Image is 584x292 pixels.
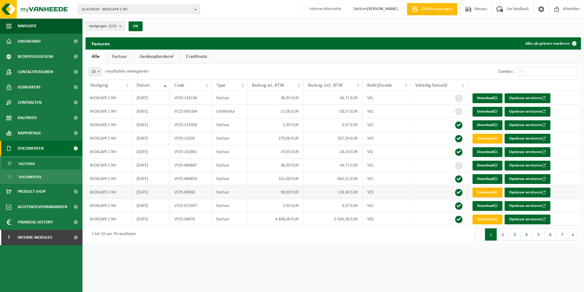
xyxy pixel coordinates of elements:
[363,159,410,172] td: VEL
[473,215,502,224] a: Download
[505,201,550,211] button: Opnieuw versturen
[89,68,102,76] span: 10
[247,145,304,159] td: 19,95 EUR
[247,159,304,172] td: 36,95 EUR
[86,159,132,172] td: BIOSCAPE C NV
[304,172,363,185] td: 642,51 EUR
[86,185,132,199] td: BIOSCAPE C NV
[304,145,363,159] td: 24,14 EUR
[415,83,447,88] span: Volledig betaald
[86,21,125,31] button: Vestigingen(2/2)
[86,199,132,212] td: BIOSCAPE C NV
[86,118,132,132] td: BIOSCAPE C NV
[105,69,148,74] label: resultaten weergeven
[419,6,454,12] span: Offerte aanvragen
[86,91,132,105] td: BIOSCAPE C NV
[212,105,247,118] td: Creditnota
[18,49,53,64] span: Bedrijfsgegevens
[247,212,304,226] td: 4.898,00 EUR
[132,172,170,185] td: [DATE]
[247,172,304,185] td: 531,00 EUR
[212,185,247,199] td: Factuur
[78,5,200,14] button: 10-870429 - BIOSCAPE C NV
[18,230,52,245] span: Interne modules
[132,159,170,172] td: [DATE]
[363,145,410,159] td: VEL
[212,199,247,212] td: Factuur
[497,228,509,241] button: 2
[247,91,304,105] td: 36,95 EUR
[505,188,550,197] button: Opnieuw versturen
[505,215,550,224] button: Opnieuw versturen
[170,145,212,159] td: VF25-101861
[363,172,410,185] td: VEL
[252,83,284,88] span: Bedrag ex. BTW
[520,37,580,50] button: Alles als gelezen markeren
[174,83,184,88] span: Code
[137,83,150,88] span: Datum
[212,145,247,159] td: Factuur
[212,132,247,145] td: Factuur
[304,105,363,118] td: -20,57 EUR
[89,67,102,77] span: 10
[86,145,132,159] td: BIOSCAPE C NV
[18,110,37,125] span: Kalender
[212,118,247,132] td: Factuur
[505,93,550,103] button: Opnieuw versturen
[304,132,363,145] td: 337,59 EUR
[86,50,106,64] a: Alle
[86,105,132,118] td: BIOSCAPE C NV
[247,132,304,145] td: 279,00 EUR
[170,185,212,199] td: VF25-09848
[18,18,37,34] span: Navigatie
[473,93,502,103] a: Download
[6,230,12,245] span: I
[505,120,550,130] button: Opnieuw versturen
[132,145,170,159] td: [DATE]
[132,199,170,212] td: [DATE]
[363,132,410,145] td: VES
[505,107,550,117] button: Opnieuw versturen
[129,21,143,31] button: OK
[509,228,521,241] button: 3
[304,185,363,199] td: 118,58 EUR
[2,171,81,182] a: Documenten
[170,118,212,132] td: VF25-115958
[367,83,392,88] span: Bedrijfscode
[86,37,116,49] h2: Facturen
[170,159,212,172] td: VF25-084687
[170,132,212,145] td: VF25-15535
[89,229,136,240] div: 1 tot 10 van 70 resultaten
[18,215,53,230] span: Financial History
[86,172,132,185] td: BIOSCAPE C NV
[485,228,497,241] button: 1
[304,118,363,132] td: 3,57 EUR
[304,159,363,172] td: 44,71 EUR
[2,158,81,169] a: Facturen
[473,174,502,184] a: Download
[545,228,557,241] button: 6
[18,199,67,215] span: Acceptatievoorwaarden
[18,80,41,95] span: Gebruikers
[133,50,180,64] a: Aankoopborderel
[473,188,502,197] a: Download
[363,212,410,226] td: VES
[363,118,410,132] td: VEL
[212,172,247,185] td: Factuur
[568,228,578,241] button: Next
[170,105,212,118] td: VC25-003264
[216,83,225,88] span: Type
[557,228,568,241] button: 7
[132,212,170,226] td: [DATE]
[473,120,502,130] a: Download
[18,95,42,110] span: Contracten
[170,91,212,105] td: VF25-133136
[363,91,410,105] td: VEL
[18,125,41,141] span: Rapportage
[473,161,502,170] a: Download
[247,105,304,118] td: -17,00 EUR
[170,212,212,226] td: VF25-08870
[505,147,550,157] button: Opnieuw versturen
[19,158,35,170] span: Facturen
[473,107,502,117] a: Download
